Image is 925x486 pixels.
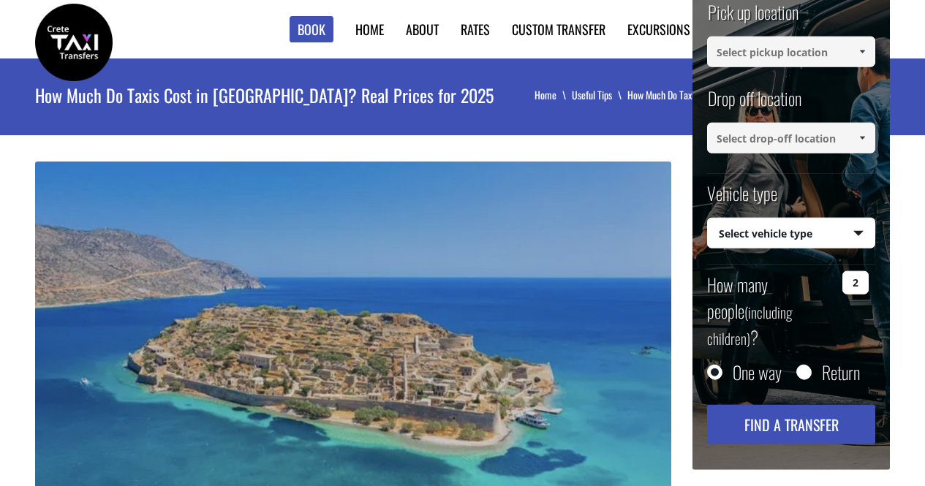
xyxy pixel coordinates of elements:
a: About [406,20,439,39]
a: Contact us [829,20,891,39]
a: Useful Tips [572,87,627,102]
label: How many people ? [707,270,834,349]
input: Select drop-off location [707,123,875,153]
a: Home [355,20,384,39]
button: Find a transfer [707,404,875,444]
a: Home [535,87,572,102]
label: Return [822,364,860,379]
span: Select vehicle type [708,218,875,248]
a: Excursions in [GEOGRAPHIC_DATA] [627,20,807,39]
li: How Much Do Taxis Cost in [GEOGRAPHIC_DATA]? Real Prices for 2025 [627,88,891,102]
a: Show All Items [850,37,875,67]
label: Drop off location [707,86,801,123]
h1: How Much Do Taxis Cost in [GEOGRAPHIC_DATA]? Real Prices for 2025 [35,58,517,132]
input: Select pickup location [707,37,875,67]
a: Custom Transfer [512,20,605,39]
img: svg%3E [180,7,246,51]
a: Show All Items [850,123,875,153]
label: Vehicle type [707,180,777,217]
a: Crete Taxi Transfers | How Much Do Taxis Cost in Crete? Real Prices for 2025 [35,33,113,48]
a: Rates [461,20,490,39]
label: One way [733,364,782,379]
small: (including children) [707,300,793,349]
a: Book [290,16,333,43]
img: Crete Taxi Transfers | How Much Do Taxis Cost in Crete? Real Prices for 2025 [35,4,113,81]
